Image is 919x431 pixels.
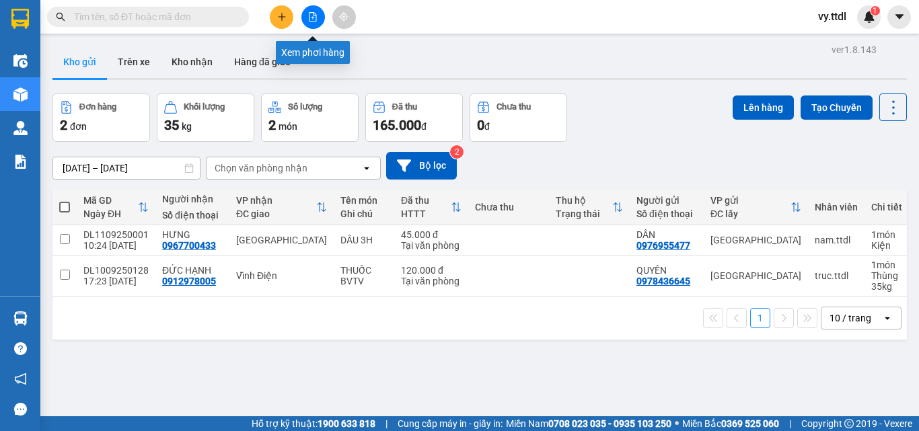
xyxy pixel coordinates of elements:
[750,308,770,328] button: 1
[556,195,612,206] div: Thu hộ
[636,265,697,276] div: QUYÊN
[815,202,858,212] div: Nhân viên
[556,208,612,219] div: Trạng thái
[236,270,327,281] div: Vĩnh Điện
[60,117,67,133] span: 2
[164,117,179,133] span: 35
[421,121,427,132] span: đ
[475,202,542,212] div: Chưa thu
[385,416,388,431] span: |
[871,240,912,251] div: Kiện
[636,240,690,251] div: 0976955477
[832,42,877,57] div: ver 1.8.143
[882,313,893,323] svg: open
[162,194,223,204] div: Người nhận
[83,276,149,286] div: 17:23 [DATE]
[863,11,875,23] img: icon-new-feature
[340,235,388,245] div: DÂU 3H
[162,210,223,221] div: Số điện thoại
[182,121,192,132] span: kg
[477,117,484,133] span: 0
[236,235,327,245] div: [GEOGRAPHIC_DATA]
[340,208,388,219] div: Ghi chú
[13,155,28,169] img: solution-icon
[83,229,149,240] div: DL1109250001
[401,265,462,276] div: 120.000 đ
[893,11,906,23] span: caret-down
[871,6,880,15] sup: 1
[871,281,912,292] div: 35 kg
[332,5,356,29] button: aim
[14,403,27,416] span: message
[386,152,457,180] button: Bộ lọc
[83,208,138,219] div: Ngày ĐH
[340,265,388,286] div: THUỐC BVTV
[682,416,779,431] span: Miền Bắc
[261,93,359,142] button: Số lượng2món
[887,5,911,29] button: caret-down
[361,163,372,173] svg: open
[301,5,325,29] button: file-add
[401,208,451,219] div: HTTT
[710,270,801,281] div: [GEOGRAPHIC_DATA]
[721,418,779,429] strong: 0369 525 060
[871,202,912,212] div: Chi tiết
[223,46,301,78] button: Hàng đã giao
[340,195,388,206] div: Tên món
[830,311,871,325] div: 10 / trang
[470,93,567,142] button: Chưa thu0đ
[871,229,912,240] div: 1 món
[162,229,223,240] div: HƯNG
[277,12,287,22] span: plus
[871,260,912,270] div: 1 món
[401,276,462,286] div: Tại văn phòng
[636,195,697,206] div: Người gửi
[14,342,27,355] span: question-circle
[401,240,462,251] div: Tại văn phòng
[815,235,858,245] div: nam.ttdl
[710,235,801,245] div: [GEOGRAPHIC_DATA]
[339,12,348,22] span: aim
[74,9,233,24] input: Tìm tên, số ĐT hoặc mã đơn
[398,416,503,431] span: Cung cấp máy in - giấy in:
[733,95,794,120] button: Lên hàng
[365,93,463,142] button: Đã thu165.000đ
[252,416,375,431] span: Hỗ trợ kỹ thuật:
[52,93,150,142] button: Đơn hàng2đơn
[704,190,808,225] th: Toggle SortBy
[710,195,791,206] div: VP gửi
[77,190,155,225] th: Toggle SortBy
[636,208,697,219] div: Số điện thoại
[215,161,307,175] div: Chọn văn phòng nhận
[801,95,873,120] button: Tạo Chuyến
[83,240,149,251] div: 10:24 [DATE]
[873,6,877,15] span: 1
[815,270,858,281] div: truc.ttdl
[871,270,912,281] div: Thùng
[394,190,468,225] th: Toggle SortBy
[13,121,28,135] img: warehouse-icon
[636,276,690,286] div: 0978436645
[401,229,462,240] div: 45.000 đ
[13,54,28,68] img: warehouse-icon
[229,190,334,225] th: Toggle SortBy
[53,157,200,179] input: Select a date range.
[710,208,791,219] div: ĐC lấy
[161,46,223,78] button: Kho nhận
[83,265,149,276] div: DL1009250128
[308,12,318,22] span: file-add
[52,46,107,78] button: Kho gửi
[70,121,87,132] span: đơn
[236,195,316,206] div: VP nhận
[288,102,322,112] div: Số lượng
[675,421,679,426] span: ⚪️
[549,190,630,225] th: Toggle SortBy
[636,229,697,240] div: DÂN
[279,121,297,132] span: món
[162,240,216,251] div: 0967700433
[13,87,28,102] img: warehouse-icon
[162,265,223,276] div: ĐỨC HẠNH
[450,145,464,159] sup: 2
[184,102,225,112] div: Khối lượng
[14,373,27,385] span: notification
